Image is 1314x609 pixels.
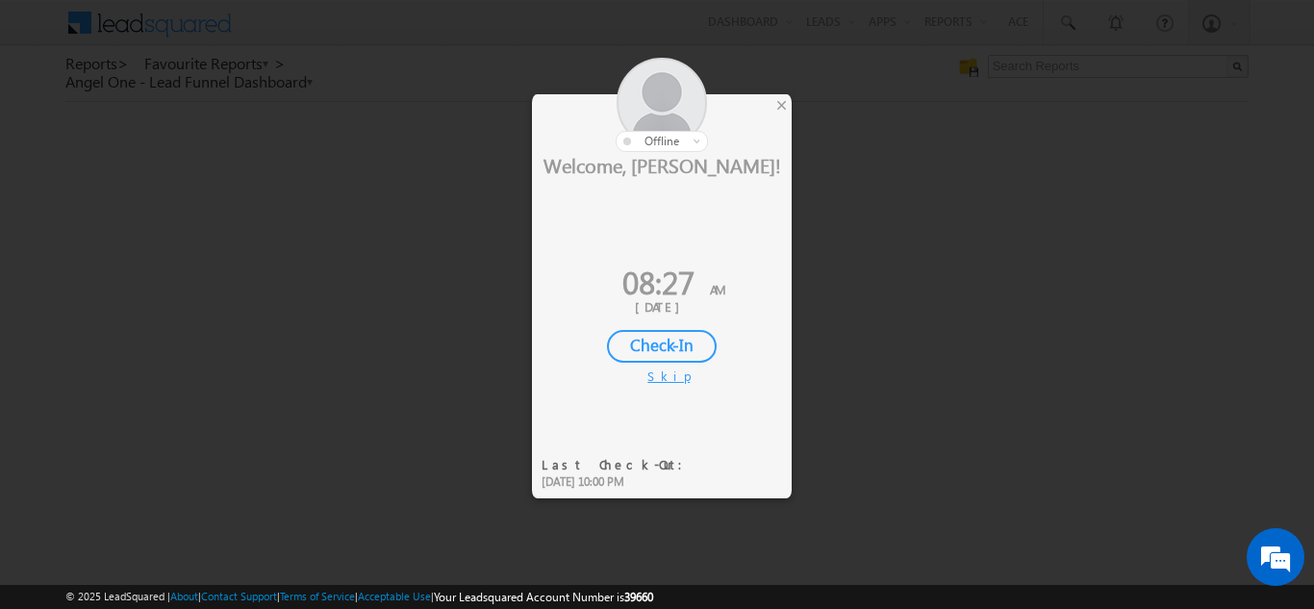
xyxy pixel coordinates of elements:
a: Acceptable Use [358,590,431,602]
span: 39660 [624,590,653,604]
div: Check-In [607,330,717,363]
div: × [771,94,792,115]
span: © 2025 LeadSquared | | | | | [65,588,653,606]
a: Terms of Service [280,590,355,602]
a: About [170,590,198,602]
div: [DATE] 10:00 PM [542,473,695,491]
a: Contact Support [201,590,277,602]
div: Welcome, [PERSON_NAME]! [532,152,792,177]
div: Skip [647,368,676,385]
span: 08:27 [622,260,695,303]
span: AM [710,281,725,297]
div: Last Check-Out: [542,456,695,473]
span: Your Leadsquared Account Number is [434,590,653,604]
div: [DATE] [546,298,777,316]
span: offline [644,134,679,148]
